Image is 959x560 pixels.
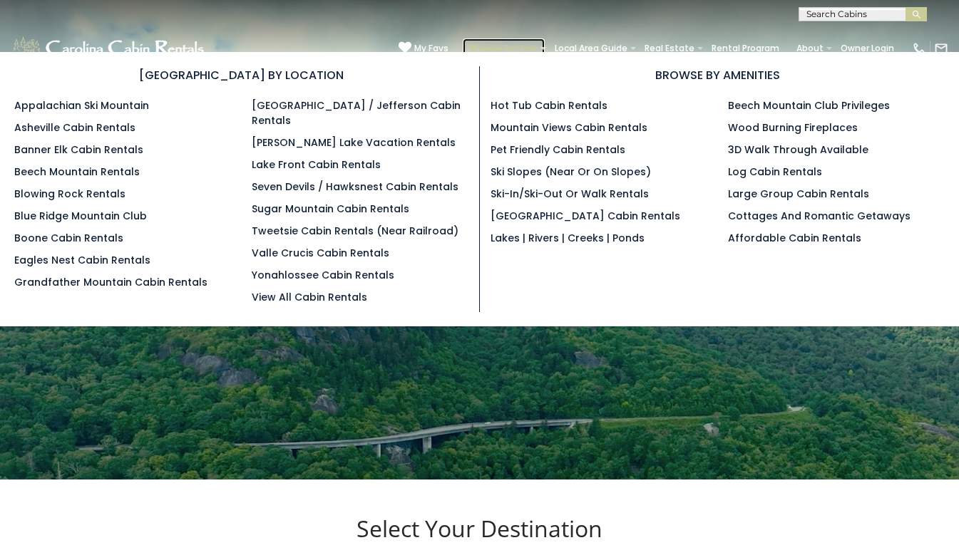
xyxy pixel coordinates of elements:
a: Affordable Cabin Rentals [728,231,861,245]
a: About [789,38,831,58]
a: Rental Program [704,38,786,58]
a: Ski Slopes (Near or On Slopes) [491,165,651,179]
a: Pet Friendly Cabin Rentals [491,142,625,157]
a: View All Cabin Rentals [252,290,367,304]
a: Log Cabin Rentals [728,165,822,179]
a: Wood Burning Fireplaces [728,120,858,135]
a: Boone Cabin Rentals [14,231,123,245]
a: Owner Login [834,38,901,58]
a: Beech Mountain Rentals [14,165,140,179]
h3: [GEOGRAPHIC_DATA] BY LOCATION [14,66,468,84]
a: Hot Tub Cabin Rentals [491,98,607,113]
a: Blowing Rock Rentals [14,187,125,201]
a: Lakes | Rivers | Creeks | Ponds [491,231,645,245]
a: Mountain Views Cabin Rentals [491,120,647,135]
span: My Favs [414,42,448,55]
a: [GEOGRAPHIC_DATA] Cabin Rentals [491,209,680,223]
a: Tweetsie Cabin Rentals (Near Railroad) [252,224,458,238]
a: Beech Mountain Club Privileges [728,98,890,113]
a: My Favs [399,41,448,56]
a: Sugar Mountain Cabin Rentals [252,202,409,216]
a: Valle Crucis Cabin Rentals [252,246,389,260]
a: Yonahlossee Cabin Rentals [252,268,394,282]
a: Cottages and Romantic Getaways [728,209,911,223]
a: Ski-in/Ski-Out or Walk Rentals [491,187,649,201]
a: Appalachian Ski Mountain [14,98,149,113]
h3: BROWSE BY AMENITIES [491,66,945,84]
img: phone-regular-white.png [912,41,926,56]
a: Banner Elk Cabin Rentals [14,142,143,157]
img: White-1-1-2.png [11,34,208,63]
a: Lake Front Cabin Rentals [252,157,381,172]
a: Local Area Guide [548,38,635,58]
a: Blue Ridge Mountain Club [14,209,147,223]
a: Seven Devils / Hawksnest Cabin Rentals [252,180,458,194]
a: Large Group Cabin Rentals [728,187,869,201]
img: mail-regular-white.png [934,41,948,56]
a: Asheville Cabin Rentals [14,120,135,135]
a: Eagles Nest Cabin Rentals [14,253,150,267]
a: Browse Rentals [463,38,545,58]
a: Real Estate [637,38,702,58]
a: 3D Walk Through Available [728,142,868,157]
a: Grandfather Mountain Cabin Rentals [14,275,207,289]
a: [GEOGRAPHIC_DATA] / Jefferson Cabin Rentals [252,98,461,128]
a: [PERSON_NAME] Lake Vacation Rentals [252,135,456,150]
